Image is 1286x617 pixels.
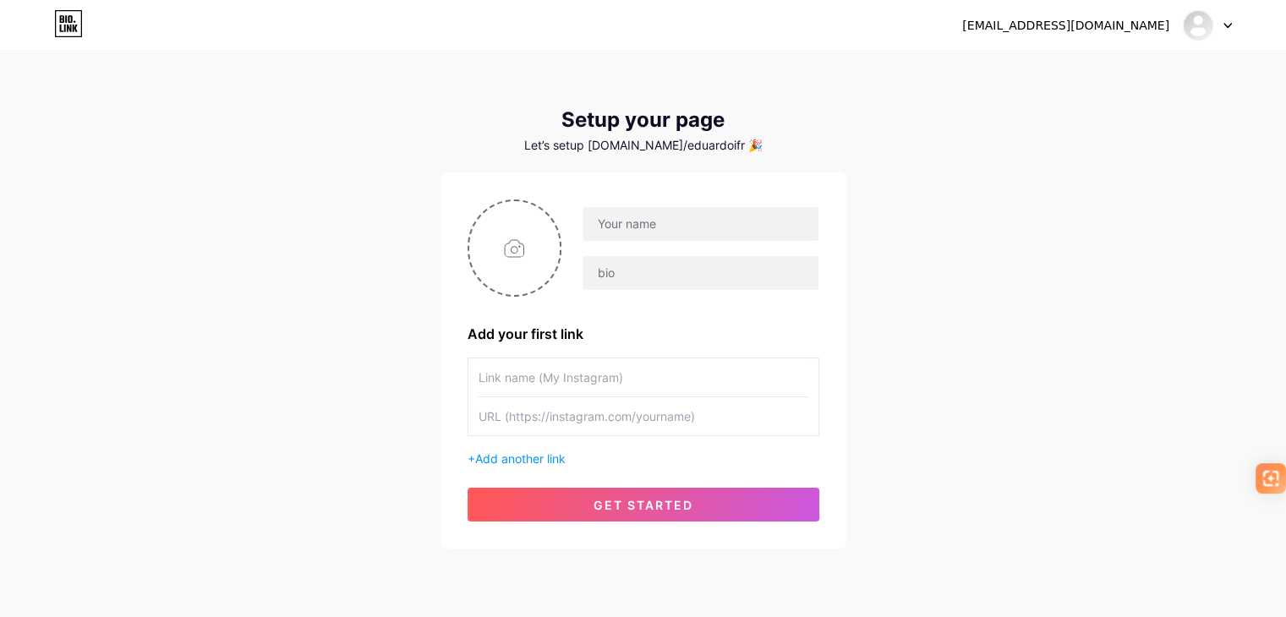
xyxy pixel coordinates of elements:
input: Link name (My Instagram) [479,358,808,396]
div: [EMAIL_ADDRESS][DOMAIN_NAME] [962,17,1169,35]
button: get started [468,488,819,521]
div: Setup your page [441,108,846,132]
div: Let’s setup [DOMAIN_NAME]/eduardoifr 🎉 [441,139,846,152]
input: bio [583,256,818,290]
span: get started [594,498,693,512]
img: Eduardo Iglesias [1182,9,1214,41]
div: + [468,450,819,467]
input: URL (https://instagram.com/yourname) [479,397,808,435]
span: Add another link [475,451,566,466]
input: Your name [583,207,818,241]
div: Add your first link [468,324,819,344]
